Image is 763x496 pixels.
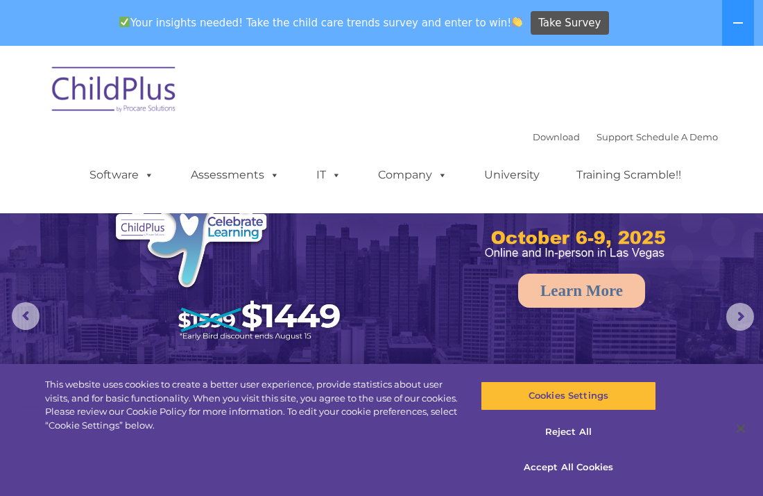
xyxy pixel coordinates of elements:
button: Reject All [481,418,656,447]
img: 👏 [512,17,522,27]
button: Close [726,413,756,444]
a: Download [533,131,580,142]
a: Take Survey [531,11,609,35]
span: Take Survey [538,11,601,35]
a: Assessments [177,161,293,189]
button: Accept All Cookies [481,453,656,482]
a: Training Scramble!! [563,161,695,189]
button: Cookies Settings [481,381,656,411]
a: IT [302,161,355,189]
a: Software [76,161,168,189]
img: ChildPlus by Procare Solutions [45,57,184,126]
font: | [533,131,718,142]
a: Support [597,131,633,142]
div: This website uses cookies to create a better user experience, provide statistics about user visit... [45,378,458,432]
a: Schedule A Demo [636,131,718,142]
span: Your insights needed! Take the child care trends survey and enter to win! [113,9,529,36]
a: Learn More [518,274,645,308]
a: University [470,161,554,189]
img: ✅ [119,17,130,27]
a: Company [364,161,461,189]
